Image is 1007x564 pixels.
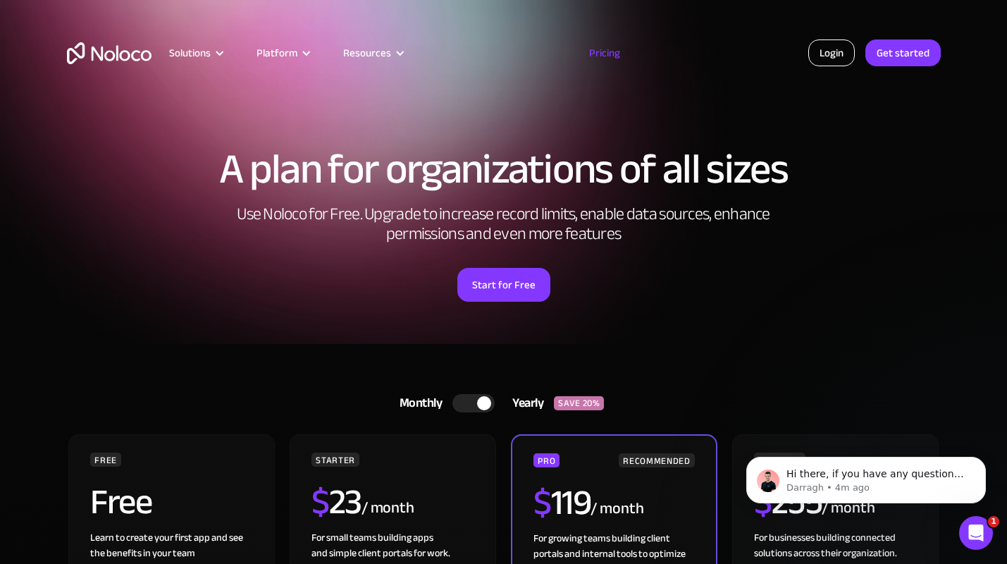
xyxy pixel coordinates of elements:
[382,393,453,414] div: Monthly
[169,44,211,62] div: Solutions
[533,453,560,467] div: PRO
[257,44,297,62] div: Platform
[533,470,551,536] span: $
[311,484,362,520] h2: 23
[222,204,786,244] h2: Use Noloco for Free. Upgrade to increase record limits, enable data sources, enhance permissions ...
[533,485,591,520] h2: 119
[959,516,993,550] iframe: Intercom live chat
[457,268,550,302] a: Start for Free
[90,484,152,520] h2: Free
[90,453,121,467] div: FREE
[152,44,239,62] div: Solutions
[343,44,391,62] div: Resources
[554,396,604,410] div: SAVE 20%
[808,39,855,66] a: Login
[591,498,643,520] div: / month
[311,453,359,467] div: STARTER
[67,148,941,190] h1: A plan for organizations of all sizes
[725,427,1007,526] iframe: Intercom notifications message
[495,393,554,414] div: Yearly
[326,44,419,62] div: Resources
[988,516,999,527] span: 1
[239,44,326,62] div: Platform
[311,469,329,535] span: $
[572,44,638,62] a: Pricing
[67,42,152,64] a: home
[362,497,414,520] div: / month
[619,453,694,467] div: RECOMMENDED
[865,39,941,66] a: Get started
